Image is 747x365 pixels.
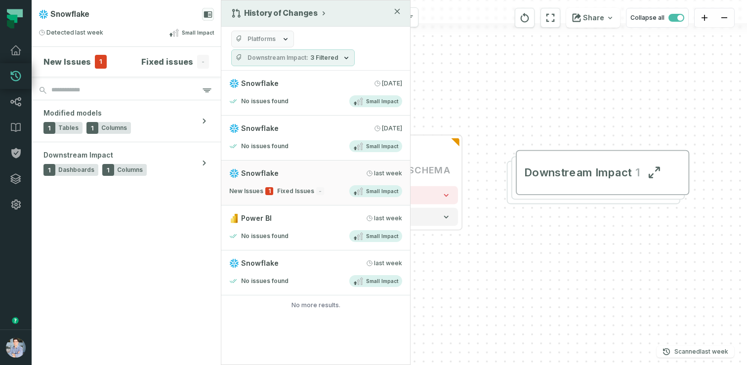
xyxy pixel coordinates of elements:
[95,55,107,69] span: 1
[241,97,289,105] h4: No issues found
[714,8,734,28] button: zoom out
[32,142,221,184] button: Downstream Impact1Dashboards1Columns
[516,150,689,195] button: Downstream Impact1
[86,122,98,134] span: 1
[241,168,279,178] span: Snowflake
[231,49,355,66] button: Downstream Impact3 Filtered
[566,8,620,28] button: Share
[366,143,398,150] span: Small Impact
[11,316,20,325] div: Tooltip anchor
[43,55,209,69] button: New Issues1Fixed issues-
[310,54,338,62] span: 3 Filtered
[700,348,728,355] relative-time: Aug 30, 2025, 3:32 PM GMT+3
[43,122,55,134] span: 1
[6,338,26,358] img: avatar of Alon Nafta
[248,54,308,62] span: Downstream Impact
[374,214,402,222] relative-time: Aug 29, 2025, 6:31 PM GMT+3
[197,55,209,69] span: -
[366,188,398,195] span: Small Impact
[366,98,398,105] span: Small Impact
[229,187,263,195] span: New Issues
[241,258,279,268] span: Snowflake
[241,232,289,240] h4: No issues found
[58,124,79,132] span: Tables
[631,165,639,180] span: 1
[524,165,632,180] span: Downstream Impact
[241,213,272,223] span: Power BI
[674,347,728,357] p: Scanned
[43,108,102,118] span: Modified models
[241,79,279,88] span: Snowflake
[265,187,273,195] span: 1
[182,29,214,37] span: Small Impact
[376,162,451,177] div: PROD_SCHEMA
[316,187,324,195] span: -
[366,278,398,285] span: Small Impact
[32,100,221,142] button: Modified models1Tables1Columns
[382,80,402,87] relative-time: Sep 6, 2025, 2:00 AM GMT+3
[43,164,55,176] span: 1
[117,166,143,174] span: Columns
[374,169,402,177] relative-time: Aug 30, 2025, 6:32 PM GMT+3
[241,142,289,150] h4: No issues found
[626,8,689,28] button: Collapse all
[50,10,89,18] span: Snowflake
[221,250,410,295] a: Snowflake[DATE] 6:29:35 PMNo issues foundSmall Impact
[382,124,402,132] relative-time: Sep 3, 2025, 2:00 AM GMT+3
[43,56,91,68] h4: New Issues
[241,123,279,133] span: Snowflake
[657,346,734,358] button: Scanned[DATE] 3:32:45 PM
[101,124,127,132] span: Columns
[374,259,402,267] relative-time: Aug 28, 2025, 6:29 PM GMT+3
[231,8,328,18] button: History of Changes
[75,29,103,37] relative-time: Aug 30, 2025, 6:32 PM GMT+3
[58,166,94,174] span: Dashboards
[221,205,410,250] a: Power BI[DATE] 6:31:10 PMNo issues foundSmall Impact
[277,187,314,195] span: Fixed Issues
[43,150,113,160] span: Downstream Impact
[221,71,410,116] a: Snowflake[DATE] 2:00:12 AMNo issues foundSmall Impact
[248,35,276,43] span: Platforms
[695,8,714,28] button: zoom in
[231,31,294,47] button: Platforms
[221,116,410,161] a: Snowflake[DATE] 2:00:11 AMNo issues foundSmall Impact
[221,161,410,205] a: Snowflake[DATE] 6:32:45 PMNew Issues1Fixed Issues-Small Impact
[366,233,398,240] span: Small Impact
[102,164,114,176] span: 1
[39,29,103,37] span: Detected
[221,301,410,309] div: No more results.
[241,277,289,285] h4: No issues found
[141,56,193,68] h4: Fixed issues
